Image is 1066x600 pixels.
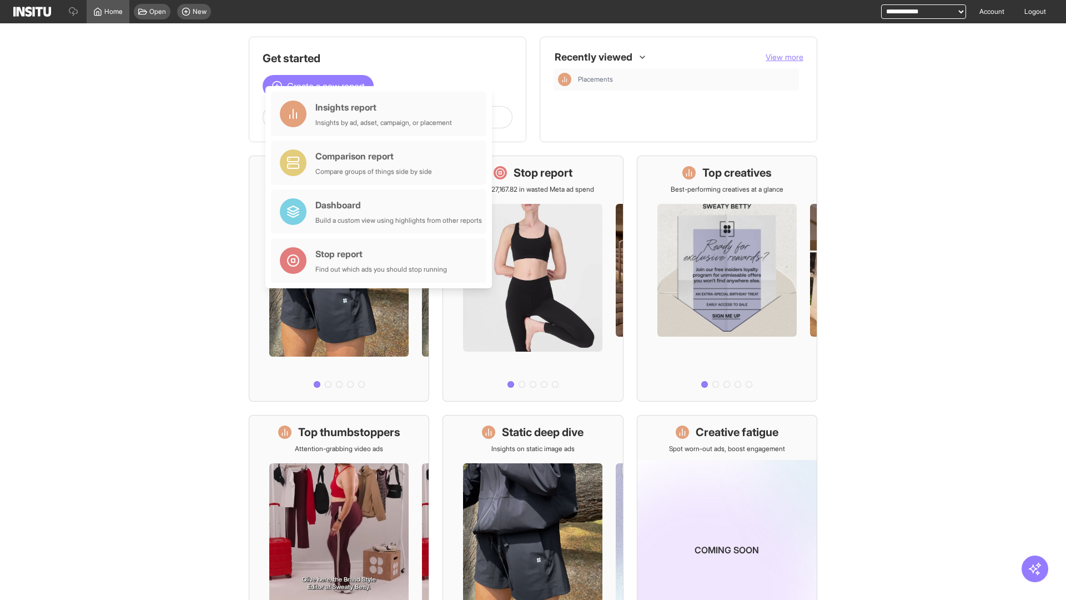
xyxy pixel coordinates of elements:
span: Create a new report [287,79,365,93]
span: Home [104,7,123,16]
a: Stop reportSave £27,167.82 in wasted Meta ad spend [443,156,623,402]
div: Find out which ads you should stop running [315,265,447,274]
div: Build a custom view using highlights from other reports [315,216,482,225]
div: Stop report [315,247,447,261]
span: Open [149,7,166,16]
span: Placements [578,75,613,84]
div: Compare groups of things side by side [315,167,432,176]
h1: Top thumbstoppers [298,424,400,440]
p: Insights on static image ads [491,444,575,453]
div: Insights [558,73,571,86]
p: Attention-grabbing video ads [295,444,383,453]
h1: Get started [263,51,512,66]
button: Create a new report [263,75,374,97]
span: Placements [578,75,795,84]
p: Save £27,167.82 in wasted Meta ad spend [471,185,594,194]
div: Insights report [315,101,452,114]
h1: Stop report [514,165,572,181]
span: View more [766,52,803,62]
div: Comparison report [315,149,432,163]
h1: Top creatives [702,165,772,181]
img: Logo [13,7,51,17]
div: Insights by ad, adset, campaign, or placement [315,118,452,127]
div: Dashboard [315,198,482,212]
h1: Static deep dive [502,424,584,440]
span: New [193,7,207,16]
a: What's live nowSee all active ads instantly [249,156,429,402]
a: Top creativesBest-performing creatives at a glance [637,156,817,402]
button: View more [766,52,803,63]
p: Best-performing creatives at a glance [671,185,783,194]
